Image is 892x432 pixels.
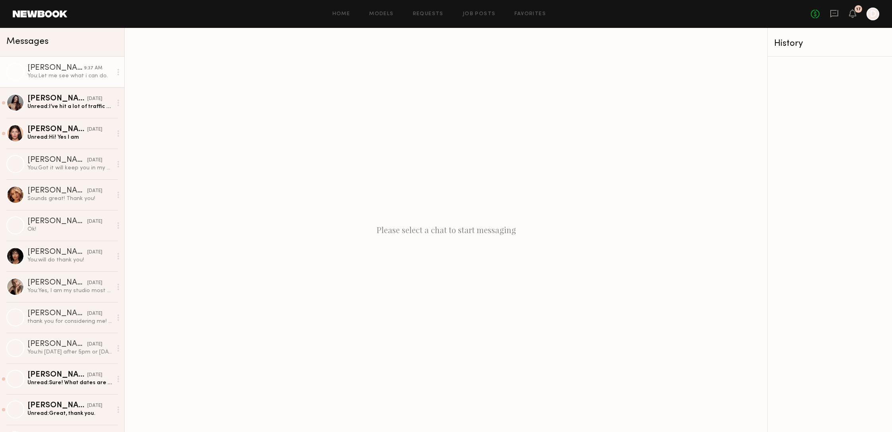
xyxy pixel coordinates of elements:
[27,95,87,103] div: [PERSON_NAME]
[87,371,102,379] div: [DATE]
[27,226,112,233] div: Ok!
[6,37,49,46] span: Messages
[27,348,112,356] div: You: hi [DATE] after 5pm or [DATE] any time .
[774,39,886,48] div: History
[87,310,102,318] div: [DATE]
[867,8,879,20] a: D
[27,379,112,387] div: Unread: Sure! What dates are you guys shooting? Im booked out of town until the 18th
[27,279,87,287] div: [PERSON_NAME]
[27,72,112,80] div: You: Let me see what i can do.
[27,156,87,164] div: [PERSON_NAME]
[87,126,102,134] div: [DATE]
[87,279,102,287] div: [DATE]
[87,402,102,410] div: [DATE]
[27,371,87,379] div: [PERSON_NAME]
[27,318,112,325] div: thank you for considering me! unfortunately i am already booked for [DATE] so will be unable to m...
[514,12,546,17] a: Favorites
[87,95,102,103] div: [DATE]
[87,249,102,256] div: [DATE]
[856,7,861,12] div: 17
[27,134,112,141] div: Unread: Hi! Yes I am
[413,12,444,17] a: Requests
[27,402,87,410] div: [PERSON_NAME]
[84,65,102,72] div: 9:37 AM
[87,157,102,164] div: [DATE]
[27,287,112,295] div: You: Yes, I am my studio most of the week days let me know best day for you can ill let you know ...
[333,12,350,17] a: Home
[27,218,87,226] div: [PERSON_NAME]
[27,164,112,172] div: You: Got it will keep you in my data, will ask for casting if client shows interest. Thank you.
[125,28,767,432] div: Please select a chat to start messaging
[463,12,496,17] a: Job Posts
[87,187,102,195] div: [DATE]
[87,341,102,348] div: [DATE]
[27,310,87,318] div: [PERSON_NAME]
[369,12,393,17] a: Models
[27,187,87,195] div: [PERSON_NAME]
[27,248,87,256] div: [PERSON_NAME]
[27,126,87,134] div: [PERSON_NAME]
[27,195,112,202] div: Sounds great! Thank you!
[27,64,84,72] div: [PERSON_NAME]
[27,103,112,110] div: Unread: I’ve hit a lot of traffic getting to you but I should be there by 1.45
[87,218,102,226] div: [DATE]
[27,256,112,264] div: You: will do thank you!
[27,410,112,417] div: Unread: Great, thank you.
[27,340,87,348] div: [PERSON_NAME]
